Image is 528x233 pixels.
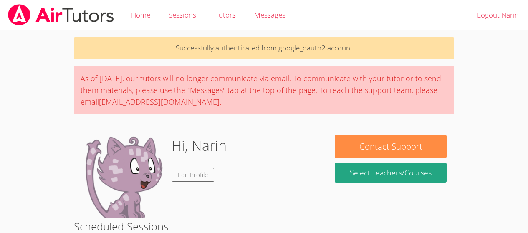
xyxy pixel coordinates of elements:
a: Edit Profile [172,168,214,182]
button: Contact Support [335,135,446,158]
h1: Hi, Narin [172,135,227,156]
span: Messages [254,10,285,20]
img: default.png [81,135,165,218]
a: Select Teachers/Courses [335,163,446,183]
div: As of [DATE], our tutors will no longer communicate via email. To communicate with your tutor or ... [74,66,454,114]
img: airtutors_banner-c4298cdbf04f3fff15de1276eac7730deb9818008684d7c2e4769d2f7ddbe033.png [7,4,115,25]
p: Successfully authenticated from google_oauth2 account [74,37,454,59]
